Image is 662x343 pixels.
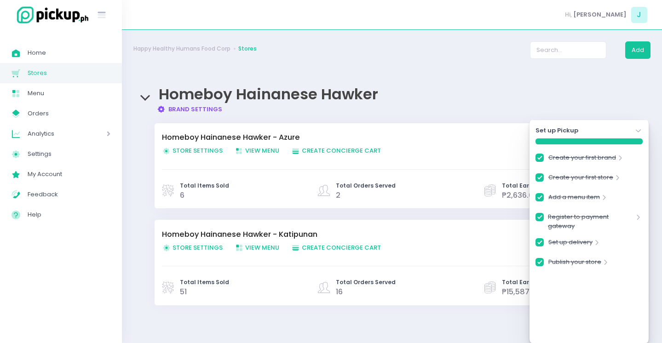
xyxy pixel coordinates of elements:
[291,146,381,155] span: Create Concierge Cart
[157,105,223,114] a: Brand Settings
[530,41,607,59] input: Search...
[291,243,381,252] span: Create Concierge Cart
[502,278,545,286] span: Total Earnings
[502,190,539,200] span: ₱2,636.00
[159,84,378,104] span: Homeboy Hainanese Hawker
[28,128,81,140] span: Analytics
[631,7,647,23] span: J
[235,243,279,252] span: View Menu
[28,148,110,160] span: Settings
[336,182,396,190] span: Total Orders Served
[28,189,110,200] span: Feedback
[238,45,257,53] a: Stores
[235,146,279,155] span: View Menu
[162,243,223,252] span: Store Settings
[162,243,235,252] a: Store Settings
[502,182,545,190] span: Total Earnings
[162,132,566,143] a: Homeboy Hainanese Hawker - Azure
[548,257,601,270] a: Publish your store
[180,278,229,286] span: Total Items Sold
[28,168,110,180] span: My Account
[180,286,187,297] span: 51
[548,212,633,230] a: Register to payment gateway
[502,286,541,297] span: ₱15,587.00
[28,87,110,99] span: Menu
[235,243,291,252] a: View Menu
[565,10,572,19] span: Hi,
[535,126,578,135] strong: Set up Pickup
[291,146,393,155] a: Create Concierge Cart
[133,45,230,53] a: Happy Healthy Humans Food Corp
[336,278,396,286] span: Total Orders Served
[28,47,110,59] span: Home
[162,146,235,155] a: Store Settings
[548,238,593,250] a: Set up delivery
[336,190,340,200] span: 2
[162,229,566,240] a: Homeboy Hainanese Hawker - Katipunan
[291,243,393,252] a: Create Concierge Cart
[133,77,650,114] div: Homeboy Hainanese Hawker Brand Settings
[180,182,229,190] span: Total Items Sold
[28,67,110,79] span: Stores
[180,190,184,200] span: 6
[548,193,600,205] a: Add a menu item
[28,108,110,120] span: Orders
[235,146,291,155] a: View Menu
[573,10,627,19] span: [PERSON_NAME]
[133,114,650,335] div: Homeboy Hainanese Hawker Brand Settings
[162,146,223,155] span: Store Settings
[548,153,616,166] a: Create your first brand
[28,209,110,221] span: Help
[625,41,650,59] button: Add
[12,5,90,25] img: logo
[548,173,613,185] a: Create your first store
[336,286,343,297] span: 16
